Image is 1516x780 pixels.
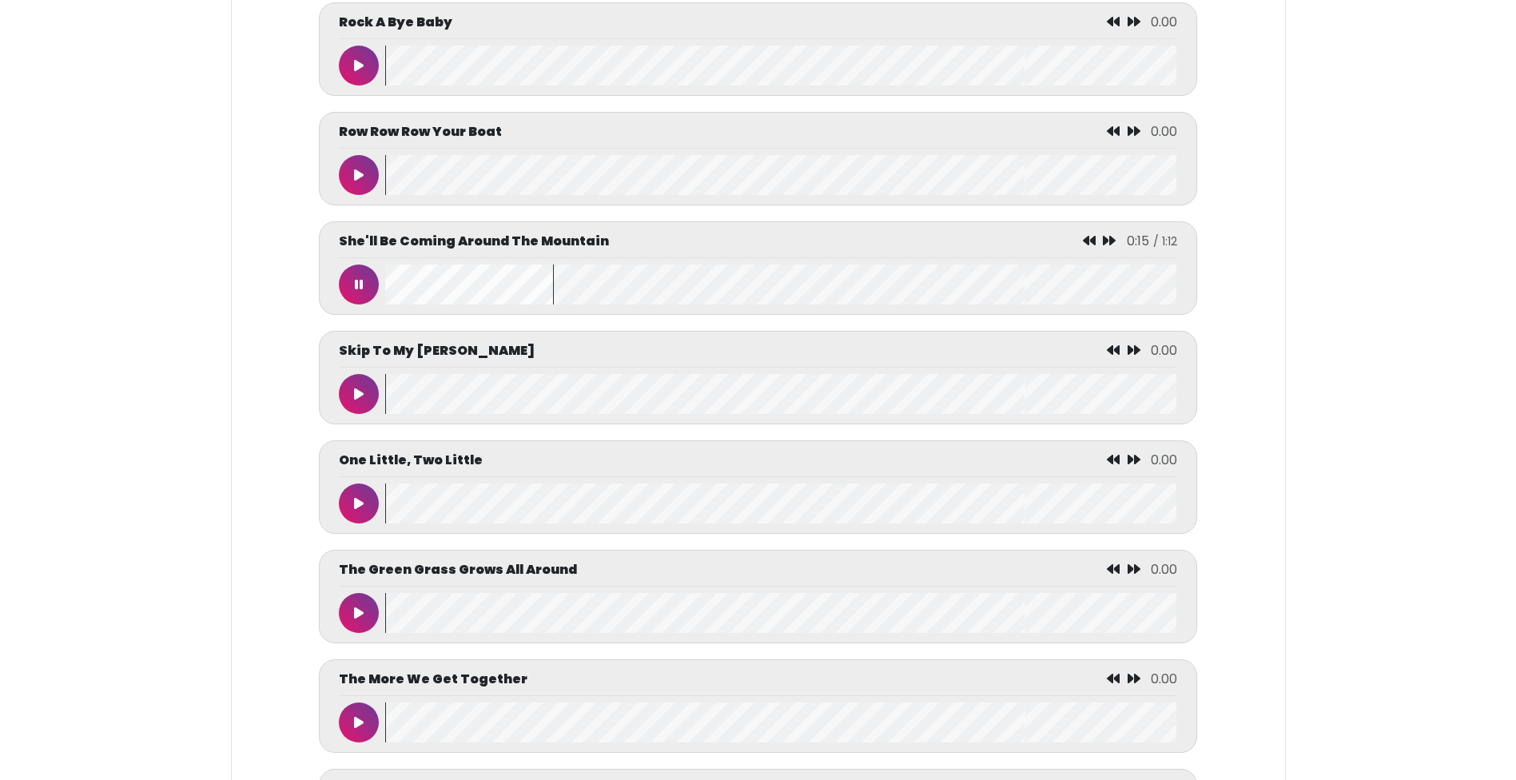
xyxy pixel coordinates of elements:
[1151,451,1177,469] span: 0.00
[1151,341,1177,360] span: 0.00
[339,232,609,251] p: She'll Be Coming Around The Mountain
[1127,232,1149,250] span: 0:15
[1153,233,1177,249] span: / 1:12
[1151,560,1177,579] span: 0.00
[339,341,535,360] p: Skip To My [PERSON_NAME]
[1151,122,1177,141] span: 0.00
[339,560,577,579] p: The Green Grass Grows All Around
[339,670,527,689] p: The More We Get Together
[1151,670,1177,688] span: 0.00
[1151,13,1177,31] span: 0.00
[339,451,483,470] p: One Little, Two Little
[339,122,502,141] p: Row Row Row Your Boat
[339,13,452,32] p: Rock A Bye Baby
